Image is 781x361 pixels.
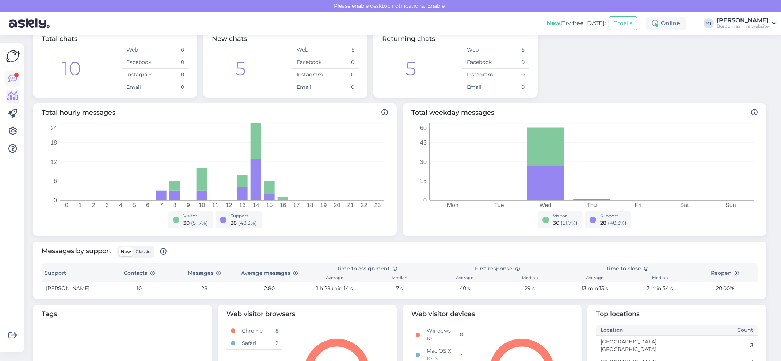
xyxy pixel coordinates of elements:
[462,56,496,69] td: Facebook
[704,18,714,28] div: MT
[693,282,758,294] td: 20.00%
[432,282,497,294] td: 40 s
[155,69,188,81] td: 0
[540,202,552,208] tspan: Wed
[462,44,496,56] td: Web
[496,56,529,69] td: 0
[546,20,562,27] b: New!
[42,263,107,282] th: Support
[608,220,627,226] span: ( 48.3 %)
[646,17,686,30] div: Online
[42,108,388,118] span: Total hourly messages
[596,325,677,336] th: Location
[191,220,208,226] span: ( 51.7 %)
[199,202,205,208] tspan: 10
[382,35,435,43] span: Returning chats
[562,263,692,274] th: Time to close
[411,108,758,118] span: Total weekday messages
[237,263,302,282] th: Average messages
[325,44,359,56] td: 5
[119,202,122,208] tspan: 4
[122,81,155,94] td: Email
[302,274,367,282] th: Average
[231,213,257,219] div: Support
[293,202,300,208] tspan: 17
[50,159,57,165] tspan: 12
[292,44,325,56] td: Web
[546,19,606,28] div: Try free [DATE]:
[155,81,188,94] td: 0
[253,202,259,208] tspan: 14
[302,282,367,294] td: 1 h 28 min 14 s
[54,197,57,204] tspan: 0
[494,202,504,208] tspan: Tue
[237,337,271,349] td: Safari
[497,282,562,294] td: 29 s
[562,282,627,294] td: 13 min 13 s
[422,325,456,345] td: Windows 10
[628,282,693,294] td: 3 min 54 s
[717,18,769,23] div: [PERSON_NAME]
[280,202,286,208] tspan: 16
[266,202,273,208] tspan: 15
[122,44,155,56] td: Web
[122,69,155,81] td: Instagram
[361,202,367,208] tspan: 22
[717,23,769,29] div: Büroomaailm's website
[423,197,427,204] tspan: 0
[122,56,155,69] td: Facebook
[212,35,247,43] span: New chats
[42,35,77,43] span: Total chats
[609,16,637,30] button: Emails
[172,263,237,282] th: Messages
[320,202,327,208] tspan: 19
[239,202,246,208] tspan: 13
[426,3,447,9] span: Enable
[292,69,325,81] td: Instagram
[367,282,432,294] td: 7 s
[6,49,20,63] img: Askly Logo
[42,282,107,294] td: [PERSON_NAME]
[271,337,282,349] td: 2
[187,202,190,208] tspan: 9
[432,263,562,274] th: First response
[677,325,758,336] th: Count
[680,202,689,208] tspan: Sat
[235,54,246,83] div: 5
[635,202,642,208] tspan: Fri
[107,282,172,294] td: 10
[374,202,381,208] tspan: 23
[411,309,573,319] span: Web visitor devices
[155,44,188,56] td: 10
[432,274,497,282] th: Average
[367,274,432,282] th: Median
[405,54,416,83] div: 5
[271,325,282,337] td: 8
[496,69,529,81] td: 0
[106,202,109,208] tspan: 3
[553,213,578,219] div: Visitor
[462,81,496,94] td: Email
[725,202,736,208] tspan: Sun
[307,202,313,208] tspan: 18
[42,246,167,258] span: Messages by support
[334,202,340,208] tspan: 20
[172,282,237,294] td: 28
[237,282,302,294] td: 2.80
[42,309,203,319] span: Tags
[496,81,529,94] td: 0
[325,69,359,81] td: 0
[587,202,597,208] tspan: Thu
[596,335,677,356] td: [GEOGRAPHIC_DATA], [GEOGRAPHIC_DATA]
[717,18,777,29] a: [PERSON_NAME]Büroomaailm's website
[601,220,607,226] span: 28
[239,220,257,226] span: ( 48.3 %)
[212,202,219,208] tspan: 11
[160,202,163,208] tspan: 7
[50,125,57,131] tspan: 24
[677,335,758,356] td: 3
[65,202,68,208] tspan: 0
[226,202,232,208] tspan: 12
[146,202,149,208] tspan: 6
[693,263,758,282] th: Reopen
